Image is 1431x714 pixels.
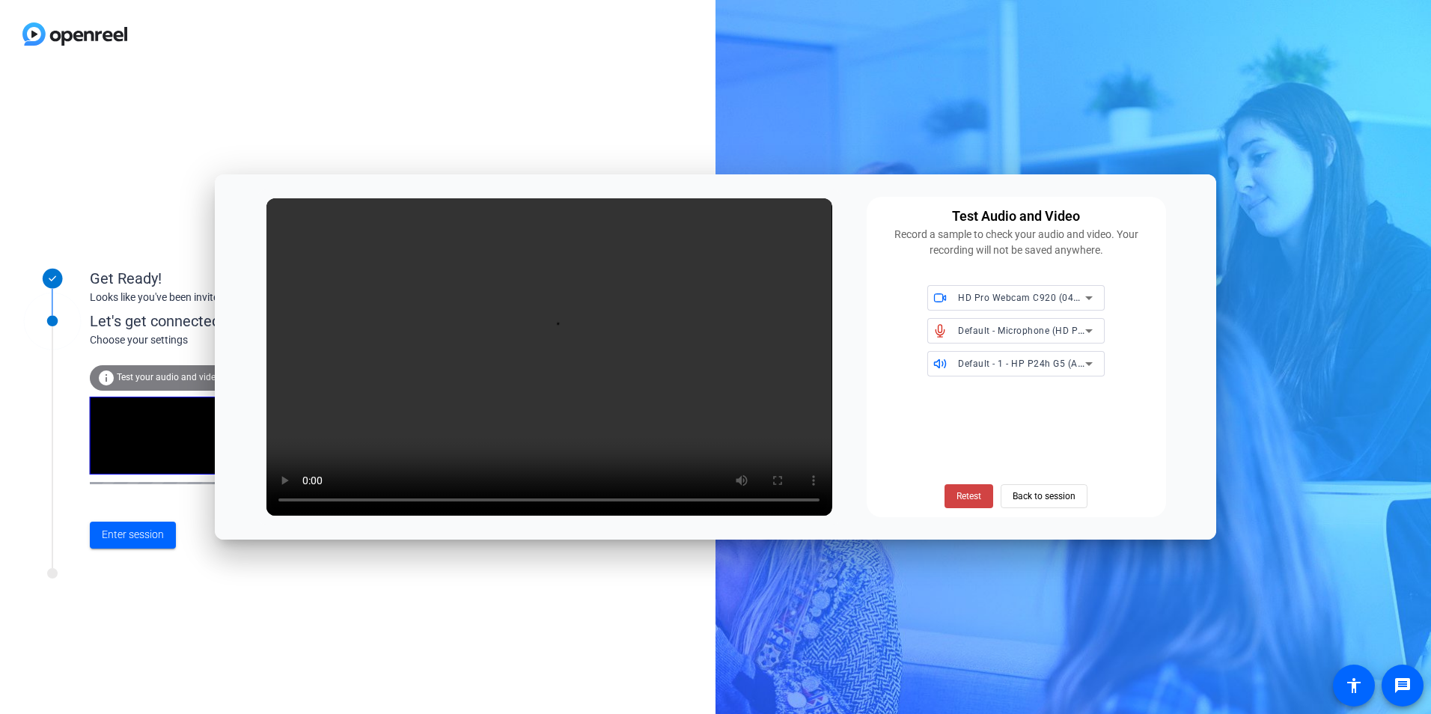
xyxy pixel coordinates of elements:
button: Back to session [1001,484,1087,508]
div: Get Ready! [90,267,389,290]
span: Retest [956,489,981,503]
button: Retest [945,484,993,508]
div: Record a sample to check your audio and video. Your recording will not be saved anywhere. [876,227,1157,258]
span: Default - Microphone (HD Pro Webcam C920) (046d:08e5) [958,324,1213,336]
span: Default - 1 - HP P24h G5 (AMD High Definition Audio Device) [958,357,1224,369]
span: Enter session [102,527,164,543]
div: Let's get connected. [90,310,420,332]
mat-icon: accessibility [1345,677,1363,695]
mat-icon: message [1394,677,1412,695]
span: HD Pro Webcam C920 (046d:08e5) [958,291,1112,303]
div: Looks like you've been invited to join [90,290,389,305]
div: Choose your settings [90,332,420,348]
span: Test your audio and video [117,372,221,382]
mat-icon: info [97,369,115,387]
span: Back to session [1013,482,1075,510]
div: Test Audio and Video [952,206,1080,227]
